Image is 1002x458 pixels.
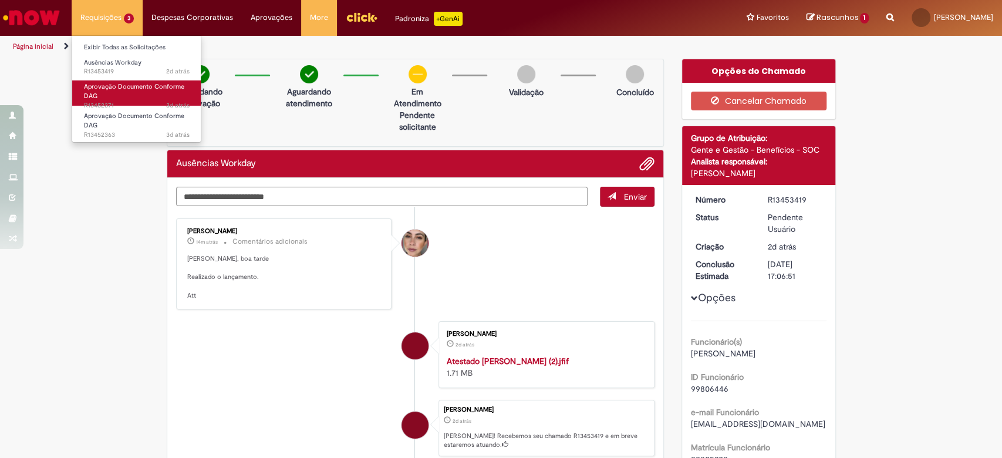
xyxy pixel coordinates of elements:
div: [DATE] 17:06:51 [768,258,822,282]
a: Exibir Todas as Solicitações [72,41,201,54]
span: R13453419 [84,67,190,76]
span: Aprovação Documento Conforme DAG [84,82,184,100]
p: Concluído [616,86,653,98]
p: +GenAi [434,12,463,26]
span: Rascunhos [816,12,858,23]
span: [PERSON_NAME] [691,348,755,359]
a: Aberto R13453419 : Ausências Workday [72,56,201,78]
div: R13453419 [768,194,822,206]
a: Atestado [PERSON_NAME] (2).jfif [447,356,569,366]
ul: Requisições [72,35,201,143]
b: ID Funcionário [691,372,744,382]
time: 27/08/2025 16:06:48 [453,417,471,425]
a: Aberto R13452363 : Aprovação Documento Conforme DAG [72,110,201,135]
p: Pendente solicitante [389,109,446,133]
span: 3d atrás [166,101,190,110]
span: 2d atrás [768,241,796,252]
button: Adicionar anexos [639,156,654,171]
a: Aberto R13452371 : Aprovação Documento Conforme DAG [72,80,201,106]
p: Em Atendimento [389,86,446,109]
dt: Status [687,211,759,223]
div: [PERSON_NAME] [447,331,642,338]
img: check-circle-green.png [300,65,318,83]
span: R13452371 [84,101,190,110]
span: 3 [124,14,134,23]
span: 99806446 [691,383,728,394]
b: Matrícula Funcionário [691,442,770,453]
span: 1 [860,13,869,23]
time: 27/08/2025 16:06:49 [166,67,190,76]
time: 27/08/2025 16:06:48 [768,241,796,252]
ul: Trilhas de página [9,36,659,58]
time: 27/08/2025 16:06:45 [456,341,474,348]
a: Rascunhos [806,12,869,23]
img: ServiceNow [1,6,62,29]
span: 2d atrás [166,67,190,76]
h2: Ausências Workday Histórico de tíquete [176,159,256,169]
p: Aguardando atendimento [281,86,338,109]
div: Gente e Gestão - Benefícios - SOC [691,144,826,156]
b: Funcionário(s) [691,336,742,347]
time: 29/08/2025 13:45:40 [196,238,218,245]
dt: Número [687,194,759,206]
li: Ana Laura Gomes Dos Santos [176,400,655,456]
div: Ana Laura Gomes Dos Santos [402,332,429,359]
span: Requisições [80,12,122,23]
textarea: Digite sua mensagem aqui... [176,187,588,207]
div: 27/08/2025 16:06:48 [768,241,822,252]
div: [PERSON_NAME] [444,406,648,413]
div: Analista responsável: [691,156,826,167]
div: Ariane Ruiz Amorim [402,230,429,257]
span: 2d atrás [453,417,471,425]
p: Validação [509,86,544,98]
dt: Criação [687,241,759,252]
span: 14m atrás [196,238,218,245]
button: Enviar [600,187,654,207]
b: e-mail Funcionário [691,407,759,417]
img: img-circle-grey.png [626,65,644,83]
div: Ana Laura Gomes Dos Santos [402,412,429,439]
span: Despesas Corporativas [151,12,233,23]
span: 3d atrás [166,130,190,139]
button: Cancelar Chamado [691,92,826,110]
p: [PERSON_NAME], boa tarde Realizado o lançamento. Att [187,254,383,301]
img: circle-minus.png [409,65,427,83]
span: [PERSON_NAME] [934,12,993,22]
span: R13452363 [84,130,190,140]
p: [PERSON_NAME]! Recebemos seu chamado R13453419 e em breve estaremos atuando. [444,432,648,450]
small: Comentários adicionais [232,237,308,247]
span: Enviar [624,191,647,202]
div: 1.71 MB [447,355,642,379]
span: [EMAIL_ADDRESS][DOMAIN_NAME] [691,419,825,429]
div: [PERSON_NAME] [691,167,826,179]
time: 27/08/2025 13:13:34 [166,130,190,139]
img: click_logo_yellow_360x200.png [346,8,377,26]
span: More [310,12,328,23]
span: 2d atrás [456,341,474,348]
dt: Conclusão Estimada [687,258,759,282]
a: Página inicial [13,42,53,51]
div: Grupo de Atribuição: [691,132,826,144]
div: Padroniza [395,12,463,26]
img: img-circle-grey.png [517,65,535,83]
div: Opções do Chamado [682,59,835,83]
span: Aprovações [251,12,292,23]
span: Aprovação Documento Conforme DAG [84,112,184,130]
div: [PERSON_NAME] [187,228,383,235]
span: Ausências Workday [84,58,141,67]
span: Favoritos [756,12,788,23]
div: Pendente Usuário [768,211,822,235]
